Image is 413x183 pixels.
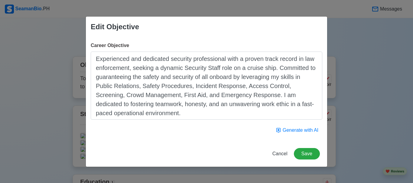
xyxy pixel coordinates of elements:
button: Generate with AI [272,125,322,136]
button: Save [294,148,320,159]
button: Cancel [268,148,291,159]
textarea: Experienced and dedicated security professional with a proven track record in law enforcement, se... [91,52,322,120]
label: Career Objective [91,42,129,49]
div: Edit Objective [91,21,139,32]
span: Cancel [272,151,288,156]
